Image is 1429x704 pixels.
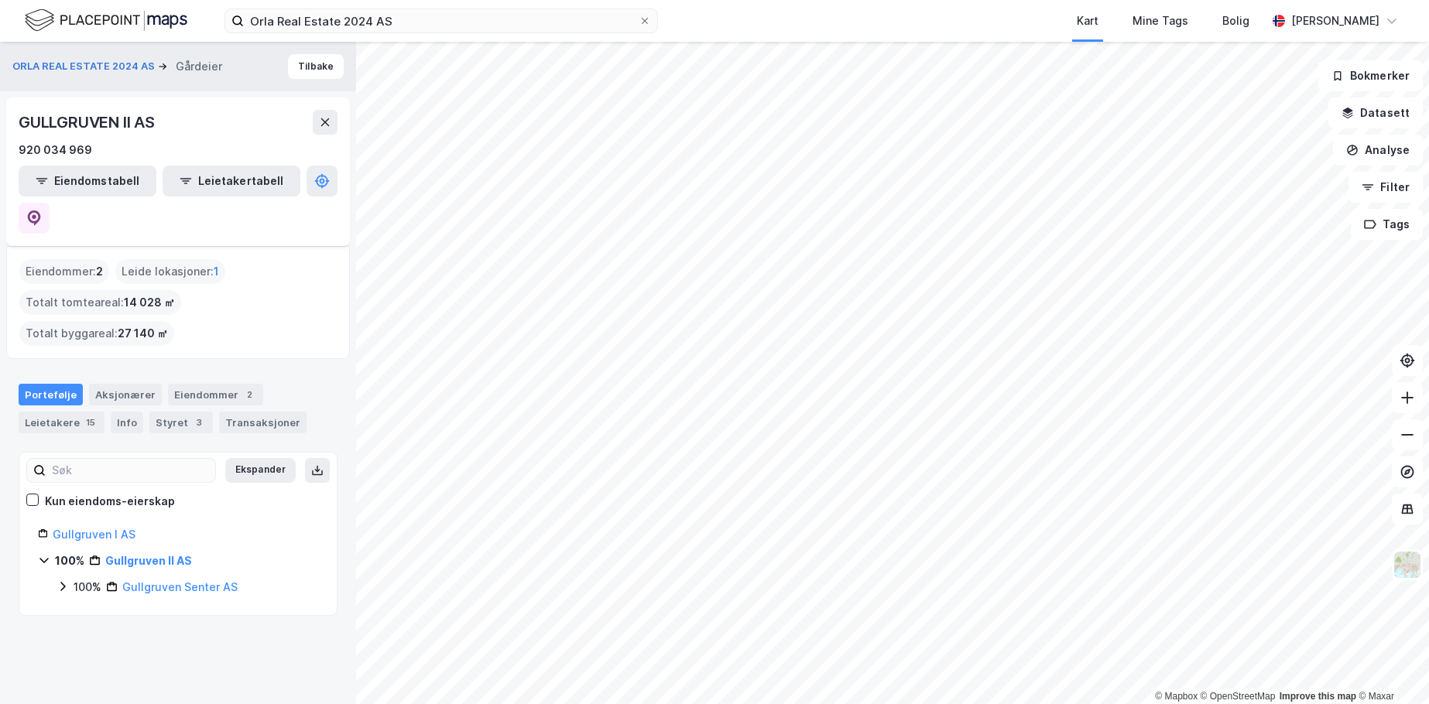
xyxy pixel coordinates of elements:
[219,412,307,433] div: Transaksjoner
[1280,691,1356,702] a: Improve this map
[176,57,222,76] div: Gårdeier
[1351,209,1423,240] button: Tags
[74,578,101,596] div: 100%
[124,293,175,312] span: 14 028 ㎡
[242,387,257,402] div: 2
[12,59,158,74] button: ORLA REAL ESTATE 2024 AS
[53,528,135,541] a: Gullgruven I AS
[19,384,83,405] div: Portefølje
[105,554,192,567] a: Gullgruven II AS
[149,412,213,433] div: Styret
[83,415,98,430] div: 15
[111,412,143,433] div: Info
[1155,691,1198,702] a: Mapbox
[19,290,181,315] div: Totalt tomteareal :
[1133,12,1188,30] div: Mine Tags
[1291,12,1379,30] div: [PERSON_NAME]
[19,166,156,197] button: Eiendomstabell
[19,110,158,135] div: GULLGRUVEN II AS
[115,259,225,284] div: Leide lokasjoner :
[1328,97,1423,128] button: Datasett
[163,166,300,197] button: Leietakertabell
[168,384,263,405] div: Eiendommer
[45,492,175,511] div: Kun eiendoms-eierskap
[1352,630,1429,704] iframe: Chat Widget
[1393,550,1422,579] img: Z
[191,415,207,430] div: 3
[19,259,109,284] div: Eiendommer :
[1352,630,1429,704] div: Kontrollprogram for chat
[288,54,344,79] button: Tilbake
[1333,135,1423,166] button: Analyse
[19,321,174,346] div: Totalt byggareal :
[19,141,92,159] div: 920 034 969
[96,262,103,281] span: 2
[19,412,105,433] div: Leietakere
[1201,691,1276,702] a: OpenStreetMap
[1318,60,1423,91] button: Bokmerker
[1222,12,1249,30] div: Bolig
[89,384,162,405] div: Aksjonærer
[225,458,296,483] button: Ekspander
[25,7,187,34] img: logo.f888ab2527a4732fd821a326f86c7f29.svg
[244,9,639,32] input: Søk på adresse, matrikkel, gårdeiere, leietakere eller personer
[55,552,84,570] div: 100%
[118,324,168,343] span: 27 140 ㎡
[122,580,238,593] a: Gullgruven Senter AS
[1348,172,1423,203] button: Filter
[46,459,215,482] input: Søk
[1077,12,1098,30] div: Kart
[214,262,219,281] span: 1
